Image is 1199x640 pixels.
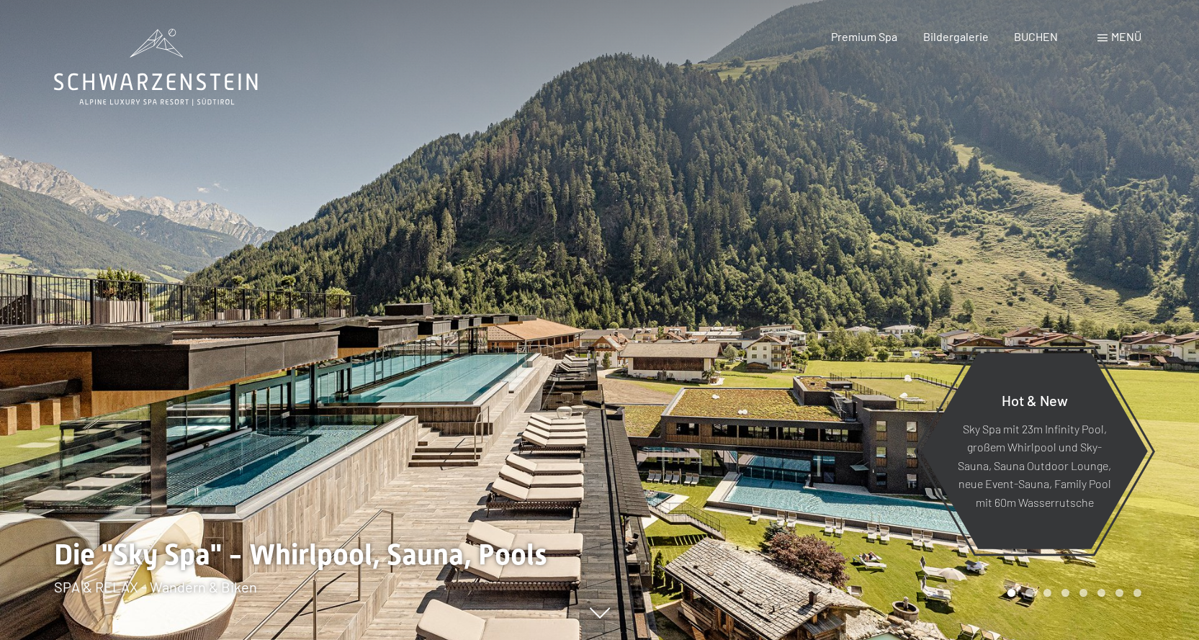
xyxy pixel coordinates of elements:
p: Sky Spa mit 23m Infinity Pool, großem Whirlpool und Sky-Sauna, Sauna Outdoor Lounge, neue Event-S... [956,419,1113,511]
span: Hot & New [1002,391,1068,408]
a: Premium Spa [831,30,897,43]
div: Carousel Page 4 [1061,589,1069,597]
a: Hot & New Sky Spa mit 23m Infinity Pool, großem Whirlpool und Sky-Sauna, Sauna Outdoor Lounge, ne... [920,352,1149,550]
div: Carousel Page 8 [1133,589,1141,597]
div: Carousel Pagination [1002,589,1141,597]
div: Carousel Page 7 [1115,589,1123,597]
span: Menü [1111,30,1141,43]
div: Carousel Page 6 [1097,589,1105,597]
div: Carousel Page 5 [1079,589,1087,597]
div: Carousel Page 1 (Current Slide) [1007,589,1015,597]
div: Carousel Page 2 [1025,589,1033,597]
div: Carousel Page 3 [1043,589,1051,597]
a: Bildergalerie [923,30,989,43]
a: BUCHEN [1014,30,1058,43]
